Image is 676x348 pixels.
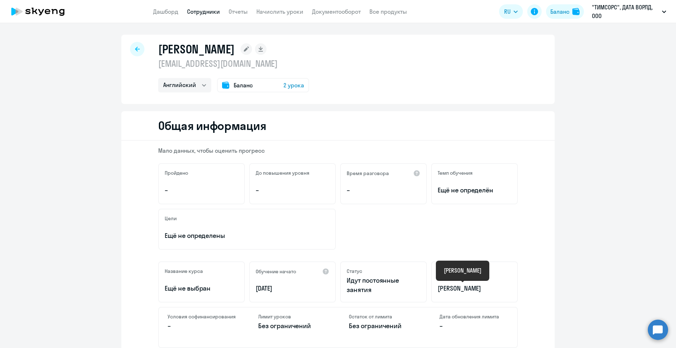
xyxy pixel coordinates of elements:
[168,313,237,320] h4: Условия софинансирования
[165,186,238,195] p: –
[234,81,253,90] span: Баланс
[369,8,407,15] a: Все продукты
[439,321,508,331] p: –
[347,276,420,295] p: Идут постоянные занятия
[349,313,418,320] h4: Остаток от лимита
[187,8,220,15] a: Сотрудники
[256,170,309,176] h5: До повышения уровня
[347,170,389,177] h5: Время разговора
[499,4,523,19] button: RU
[572,8,580,15] img: balance
[256,284,329,293] p: [DATE]
[165,215,177,222] h5: Цели
[444,266,481,275] div: [PERSON_NAME]
[347,186,420,195] p: –
[592,3,659,20] p: "ТИМСОРС", ДАТА ВОРЛД, ООО
[229,8,248,15] a: Отчеты
[347,268,362,274] h5: Статус
[438,284,511,293] p: [PERSON_NAME]
[256,268,296,275] h5: Обучение начато
[349,321,418,331] p: Без ограничений
[165,268,203,274] h5: Название курса
[439,313,508,320] h4: Дата обновления лимита
[256,8,303,15] a: Начислить уроки
[258,321,327,331] p: Без ограничений
[312,8,361,15] a: Документооборот
[546,4,584,19] button: Балансbalance
[153,8,178,15] a: Дашборд
[258,313,327,320] h4: Лимит уроков
[588,3,670,20] button: "ТИМСОРС", ДАТА ВОРЛД, ООО
[283,81,304,90] span: 2 урока
[165,170,188,176] h5: Пройдено
[550,7,569,16] div: Баланс
[438,170,473,176] h5: Темп обучения
[158,58,309,69] p: [EMAIL_ADDRESS][DOMAIN_NAME]
[438,186,511,195] span: Ещё не определён
[504,7,511,16] span: RU
[165,284,238,293] p: Ещё не выбран
[256,186,329,195] p: –
[168,321,237,331] p: –
[158,147,518,155] p: Мало данных, чтобы оценить прогресс
[158,42,235,56] h1: [PERSON_NAME]
[158,118,266,133] h2: Общая информация
[165,231,329,240] p: Ещё не определены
